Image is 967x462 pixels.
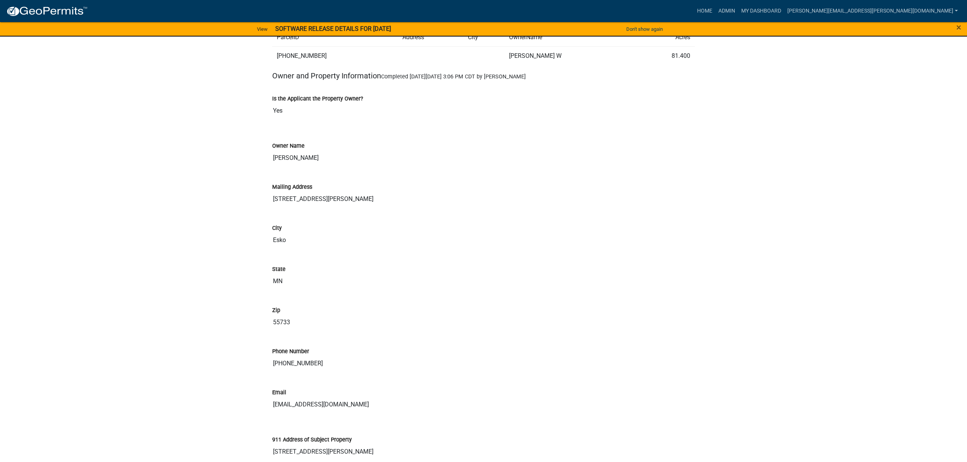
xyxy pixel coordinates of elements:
[272,267,286,272] label: State
[272,28,398,47] td: ParcelID
[272,47,398,65] td: [PHONE_NUMBER]
[463,28,504,47] td: City
[636,28,695,47] td: Acres
[956,23,961,32] button: Close
[623,23,666,35] button: Don't show again
[272,185,312,190] label: Mailing Address
[636,47,695,65] td: 81.400
[381,73,526,80] span: Completed [DATE][DATE] 3:06 PM CDT by [PERSON_NAME]
[784,4,961,18] a: [PERSON_NAME][EMAIL_ADDRESS][PERSON_NAME][DOMAIN_NAME]
[272,71,695,80] h5: Owner and Property Information
[272,308,280,313] label: Zip
[272,96,363,102] label: Is the Applicant the Property Owner?
[272,226,282,231] label: City
[272,390,286,395] label: Email
[504,28,635,47] td: OwnerName
[398,28,463,47] td: Address
[272,349,309,354] label: Phone Number
[738,4,784,18] a: My Dashboard
[715,4,738,18] a: Admin
[275,25,391,32] strong: SOFTWARE RELEASE DETAILS FOR [DATE]
[694,4,715,18] a: Home
[956,22,961,33] span: ×
[272,437,352,443] label: 911 Address of Subject Property
[254,23,271,35] a: View
[272,143,305,149] label: Owner Name
[504,47,635,65] td: [PERSON_NAME] W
